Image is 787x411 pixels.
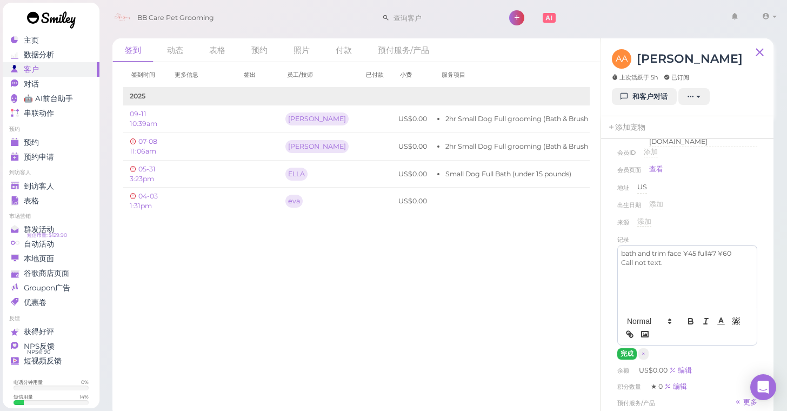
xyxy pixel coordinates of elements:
[14,393,33,400] div: 短信用量
[392,133,433,161] td: US$0.00
[3,339,99,354] a: NPS反馈 NPS® 90
[617,383,643,390] span: 积分数量
[392,105,433,133] td: US$0.00
[24,356,62,366] span: 短视频反馈
[617,164,641,180] span: 会员页面
[197,38,238,62] a: 表格
[3,324,99,339] a: 获得好评
[130,175,160,183] a: 05-31 3:23pm
[3,179,99,194] a: 到访客人
[637,49,743,68] h3: [PERSON_NAME]
[621,258,753,268] p: Call not text.
[617,367,631,374] span: 余额
[621,249,753,258] p: bath and trim face ¥45 full#7 ¥60
[27,231,67,240] span: 短信币量: $129.90
[637,182,647,193] div: US
[130,191,160,211] span: 04-03 1:31pm
[365,38,442,62] a: 预付服务/产品
[3,48,99,62] a: 数据分析
[130,92,145,100] b: 2025
[236,62,279,88] th: 签出
[664,382,687,390] a: 编辑
[24,109,54,118] span: 串联动作
[130,137,160,156] span: 07-08 11:06am
[279,62,358,88] th: 员工/技师
[617,234,629,245] div: 记录
[358,62,392,88] th: 已付款
[3,222,99,237] a: 群发活动 短信币量: $129.90
[433,62,628,88] th: 服务项目
[637,217,651,226] span: 添加
[644,148,658,156] span: 添加
[3,62,99,77] a: 客户
[137,3,214,33] span: BB Care Pet Grooming
[390,9,495,26] input: 查询客户
[14,379,43,386] div: 电话分钟用量
[24,196,39,205] span: 表格
[27,348,50,356] span: NPS® 90
[285,112,349,125] div: [PERSON_NAME]
[617,348,637,360] button: 完成
[649,200,663,208] span: 添加
[285,195,303,208] div: eva
[445,142,622,151] li: 2hr Small Dog Full grooming (Bath & Brush + Haircut)
[24,327,54,336] span: 获得好评
[24,153,54,162] span: 预约申请
[617,182,629,200] span: 地址
[3,315,99,322] li: 反馈
[130,164,160,184] span: 05-31 3:23pm
[3,354,99,368] a: 短视频反馈
[3,77,99,91] a: 对话
[24,342,55,351] span: NPS反馈
[638,348,649,360] button: ×
[3,281,99,295] a: Groupon广告
[24,182,54,191] span: 到访客人
[166,62,236,88] th: 更多信息
[24,269,69,278] span: 谷歌商店页面
[130,110,157,128] a: 09-11 10:39am
[3,194,99,208] a: 表格
[24,283,70,293] span: Groupon广告
[24,94,73,103] span: 🤖 AI前台助手
[639,366,669,374] span: US$0.00
[601,116,652,139] a: 添加宠物
[155,38,196,62] a: 动态
[649,164,663,174] a: 查看
[24,240,54,249] span: 自动活动
[642,350,645,357] span: ×
[750,374,776,400] div: Open Intercom Messenger
[24,65,39,74] span: 客户
[323,38,364,62] a: 付款
[612,88,677,105] a: 和客户对话
[3,237,99,251] a: 自动活动
[3,251,99,266] a: 本地页面
[24,50,54,59] span: 数据分析
[112,38,154,62] a: 签到
[81,379,89,386] div: 0 %
[3,125,99,133] li: 预约
[3,106,99,121] a: 串联动作
[285,140,349,153] div: [PERSON_NAME]
[617,397,655,408] span: 预付服务/产品
[392,188,433,215] td: US$0.00
[392,62,433,88] th: 小费
[651,382,664,390] span: ★ 0
[392,160,433,188] td: US$0.00
[3,33,99,48] a: 主页
[24,225,54,234] span: 群发活动
[445,169,622,179] li: Small Dog Full Bath (under 15 pounds)
[130,147,160,155] a: 07-08 11:06am
[24,138,39,147] span: 预约
[239,38,280,62] a: 预约
[445,114,622,124] li: 2hr Small Dog Full grooming (Bath & Brush + Haircut)
[3,213,99,220] li: 市场营销
[735,397,757,408] a: 更多
[617,147,636,164] span: 会员ID
[617,217,629,234] span: 来源
[612,49,631,69] span: AA
[669,366,692,374] a: 编辑
[24,79,39,89] span: 对话
[3,135,99,150] a: 预约
[281,38,322,62] a: 照片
